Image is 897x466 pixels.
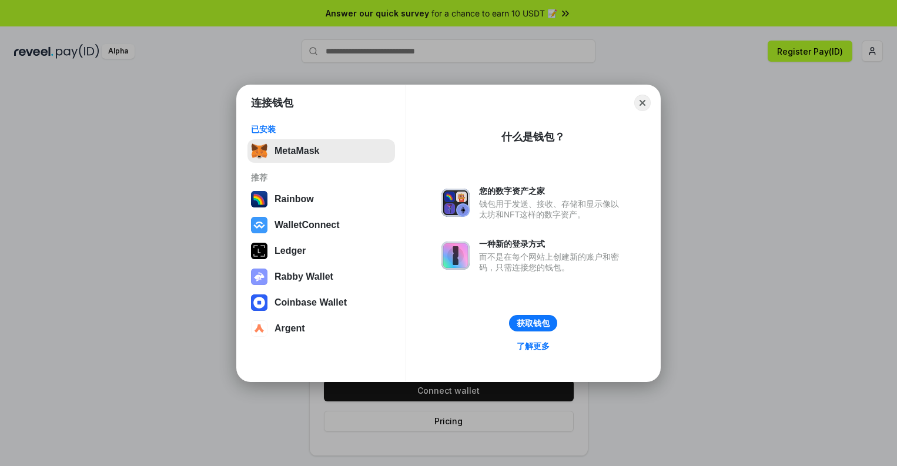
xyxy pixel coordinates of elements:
div: 您的数字资产之家 [479,186,625,196]
img: svg+xml,%3Csvg%20xmlns%3D%22http%3A%2F%2Fwww.w3.org%2F2000%2Fsvg%22%20fill%3D%22none%22%20viewBox... [441,189,470,217]
div: Ledger [275,246,306,256]
div: 而不是在每个网站上创建新的账户和密码，只需连接您的钱包。 [479,252,625,273]
img: svg+xml,%3Csvg%20xmlns%3D%22http%3A%2F%2Fwww.w3.org%2F2000%2Fsvg%22%20fill%3D%22none%22%20viewBox... [251,269,267,285]
div: WalletConnect [275,220,340,230]
button: WalletConnect [247,213,395,237]
button: Argent [247,317,395,340]
button: Rabby Wallet [247,265,395,289]
div: Rabby Wallet [275,271,333,282]
button: Rainbow [247,187,395,211]
div: 钱包用于发送、接收、存储和显示像以太坊和NFT这样的数字资产。 [479,199,625,220]
img: svg+xml,%3Csvg%20xmlns%3D%22http%3A%2F%2Fwww.w3.org%2F2000%2Fsvg%22%20width%3D%2228%22%20height%3... [251,243,267,259]
img: svg+xml,%3Csvg%20width%3D%2228%22%20height%3D%2228%22%20viewBox%3D%220%200%2028%2028%22%20fill%3D... [251,320,267,337]
h1: 连接钱包 [251,96,293,110]
div: Argent [275,323,305,334]
a: 了解更多 [510,338,557,354]
div: 已安装 [251,124,391,135]
div: 获取钱包 [517,318,550,328]
div: MetaMask [275,146,319,156]
button: 获取钱包 [509,315,557,331]
img: svg+xml,%3Csvg%20width%3D%2228%22%20height%3D%2228%22%20viewBox%3D%220%200%2028%2028%22%20fill%3D... [251,217,267,233]
button: Close [634,95,651,111]
div: 一种新的登录方式 [479,239,625,249]
div: Coinbase Wallet [275,297,347,308]
img: svg+xml,%3Csvg%20fill%3D%22none%22%20height%3D%2233%22%20viewBox%3D%220%200%2035%2033%22%20width%... [251,143,267,159]
img: svg+xml,%3Csvg%20xmlns%3D%22http%3A%2F%2Fwww.w3.org%2F2000%2Fsvg%22%20fill%3D%22none%22%20viewBox... [441,242,470,270]
img: svg+xml,%3Csvg%20width%3D%22120%22%20height%3D%22120%22%20viewBox%3D%220%200%20120%20120%22%20fil... [251,191,267,207]
button: Coinbase Wallet [247,291,395,314]
div: 推荐 [251,172,391,183]
div: Rainbow [275,194,314,204]
button: MetaMask [247,139,395,163]
button: Ledger [247,239,395,263]
div: 了解更多 [517,341,550,351]
img: svg+xml,%3Csvg%20width%3D%2228%22%20height%3D%2228%22%20viewBox%3D%220%200%2028%2028%22%20fill%3D... [251,294,267,311]
div: 什么是钱包？ [501,130,565,144]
